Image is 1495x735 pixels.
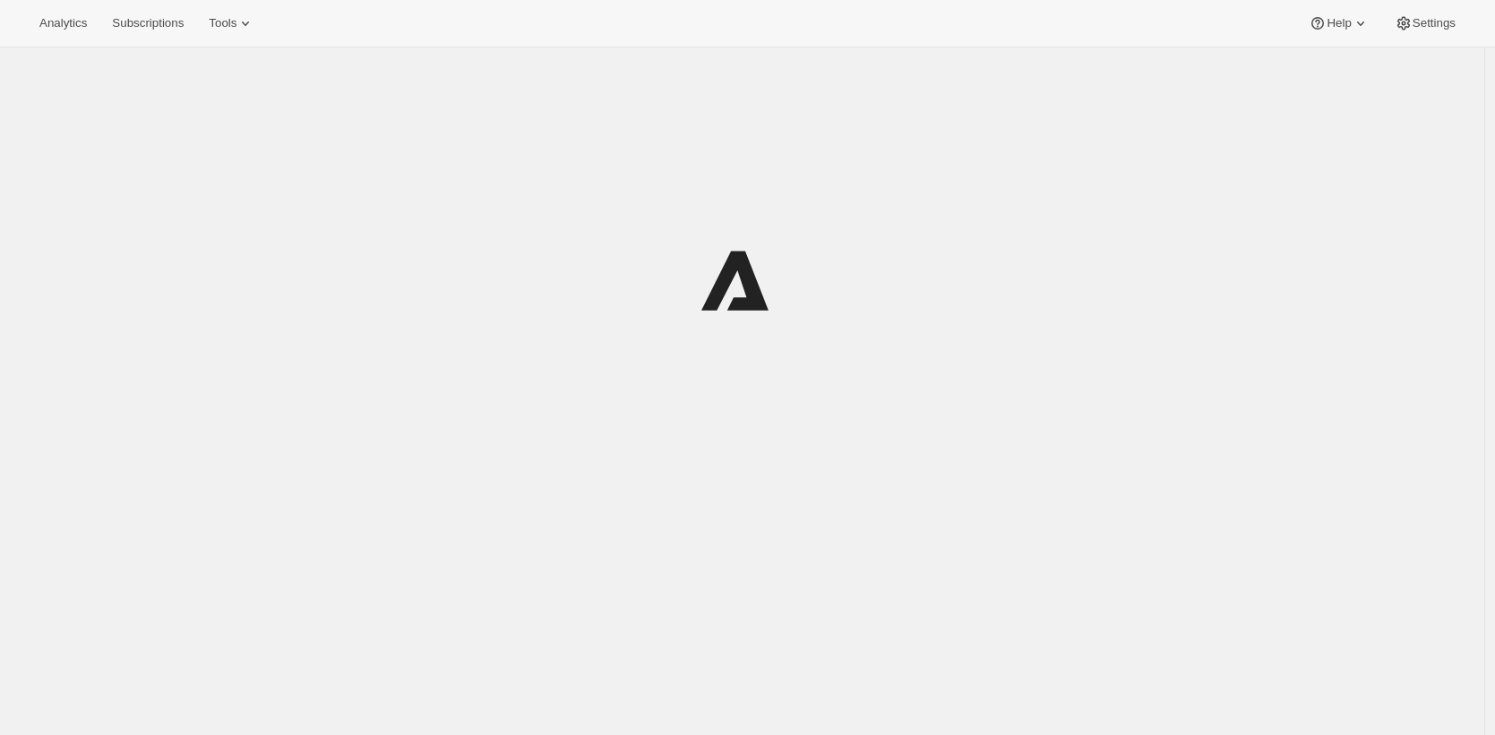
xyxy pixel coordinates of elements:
button: Analytics [29,11,98,36]
span: Tools [209,16,236,30]
span: Subscriptions [112,16,184,30]
button: Settings [1384,11,1466,36]
span: Analytics [39,16,87,30]
span: Help [1327,16,1351,30]
button: Help [1298,11,1379,36]
span: Settings [1413,16,1456,30]
button: Subscriptions [101,11,194,36]
button: Tools [198,11,265,36]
